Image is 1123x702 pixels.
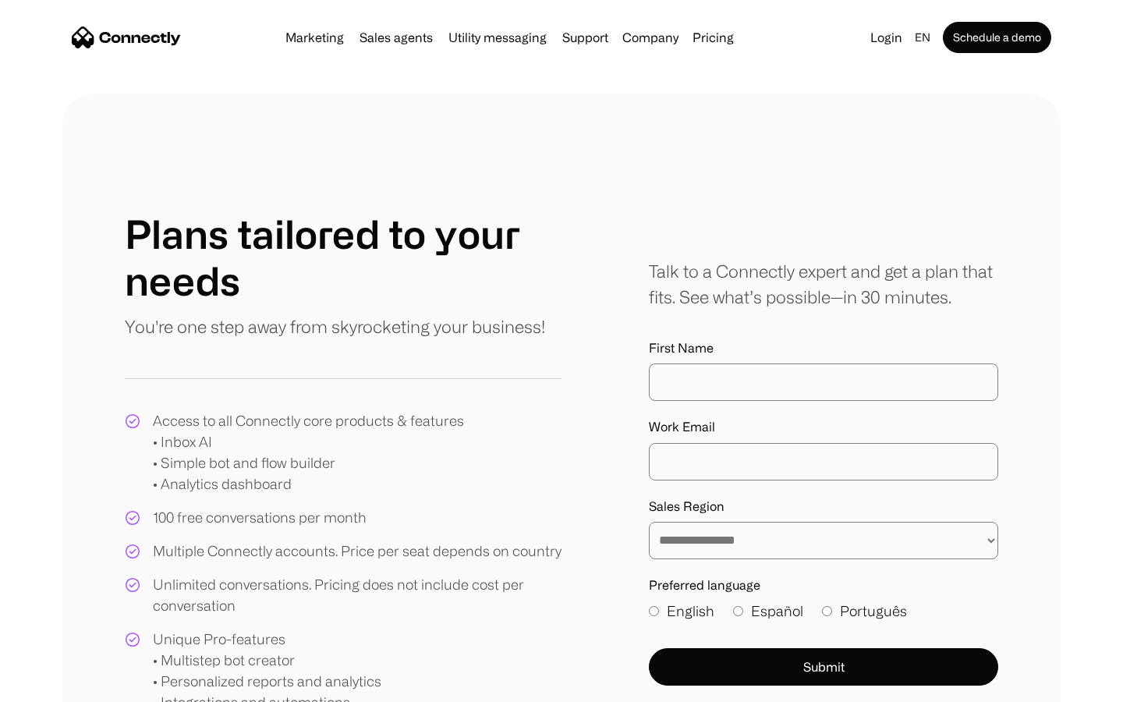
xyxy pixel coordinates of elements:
a: Login [864,27,909,48]
label: Work Email [649,420,998,434]
a: Schedule a demo [943,22,1051,53]
input: Português [822,606,832,616]
button: Submit [649,648,998,686]
div: Company [622,27,678,48]
label: Preferred language [649,578,998,593]
div: Multiple Connectly accounts. Price per seat depends on country [153,541,561,562]
a: Marketing [279,31,350,44]
input: English [649,606,659,616]
h1: Plans tailored to your needs [125,211,561,304]
div: Access to all Connectly core products & features • Inbox AI • Simple bot and flow builder • Analy... [153,410,464,495]
div: Unlimited conversations. Pricing does not include cost per conversation [153,574,561,616]
a: Pricing [686,31,740,44]
label: First Name [649,341,998,356]
a: Support [556,31,615,44]
div: Talk to a Connectly expert and get a plan that fits. See what’s possible—in 30 minutes. [649,258,998,310]
div: en [915,27,930,48]
ul: Language list [31,675,94,697]
label: Español [733,601,803,622]
a: Sales agents [353,31,439,44]
p: You're one step away from skyrocketing your business! [125,314,545,339]
input: Español [733,606,743,616]
aside: Language selected: English [16,673,94,697]
label: Português [822,601,907,622]
a: Utility messaging [442,31,553,44]
label: Sales Region [649,499,998,514]
div: 100 free conversations per month [153,507,367,528]
label: English [649,601,714,622]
